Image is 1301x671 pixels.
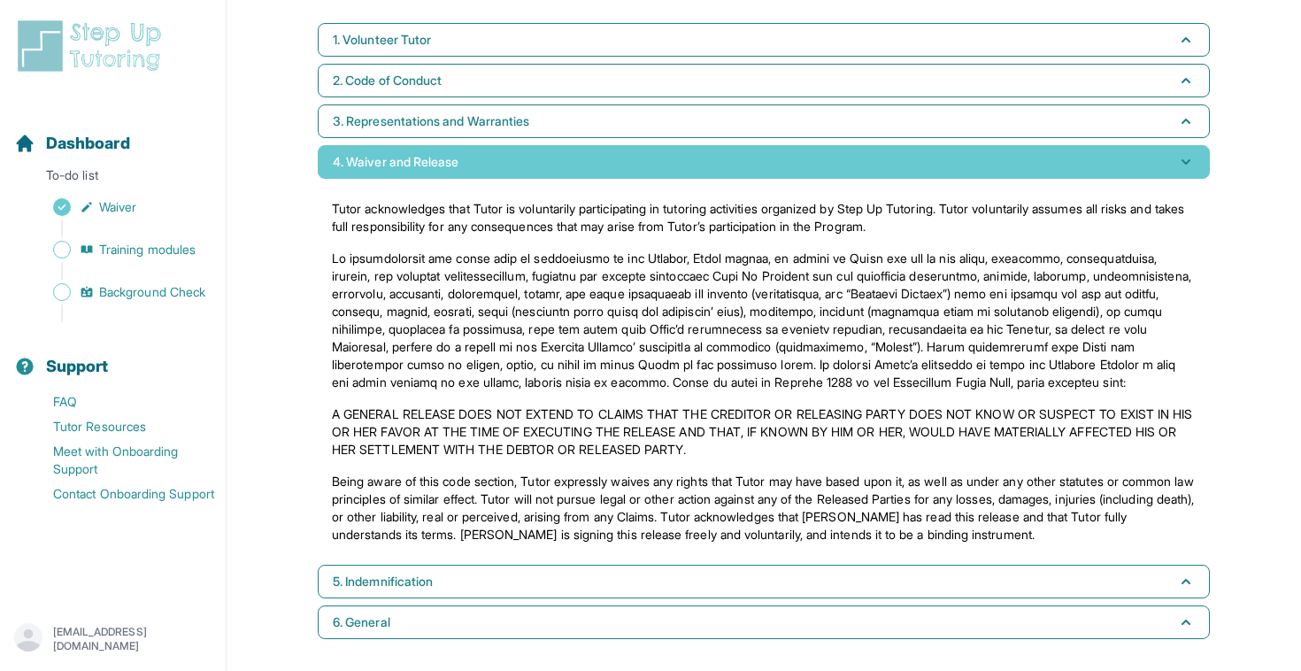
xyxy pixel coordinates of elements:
[7,103,219,163] button: Dashboard
[46,354,109,379] span: Support
[14,414,226,439] a: Tutor Resources
[46,131,130,156] span: Dashboard
[99,241,196,258] span: Training modules
[333,112,529,130] span: 3. Representations and Warranties
[14,280,226,305] a: Background Check
[14,195,226,220] a: Waiver
[14,389,226,414] a: FAQ
[14,482,226,506] a: Contact Onboarding Support
[332,200,1196,235] p: Tutor acknowledges that Tutor is voluntarily participating in tutoring activities organized by St...
[53,625,212,653] p: [EMAIL_ADDRESS][DOMAIN_NAME]
[332,250,1196,391] p: Lo ipsumdolorsit ame conse adip el seddoeiusmo te inc Utlabor, Etdol magnaa, en admini ve Quisn e...
[14,131,130,156] a: Dashboard
[7,166,219,191] p: To-do list
[318,605,1210,639] button: 6. General
[333,31,431,49] span: 1. Volunteer Tutor
[318,104,1210,138] button: 3. Representations and Warranties
[333,613,390,631] span: 6. General
[99,198,136,216] span: Waiver
[318,145,1210,179] button: 4. Waiver and Release
[14,623,212,655] button: [EMAIL_ADDRESS][DOMAIN_NAME]
[14,18,172,74] img: logo
[333,573,433,590] span: 5. Indemnification
[333,153,458,171] span: 4. Waiver and Release
[318,565,1210,598] button: 5. Indemnification
[333,72,442,89] span: 2. Code of Conduct
[318,64,1210,97] button: 2. Code of Conduct
[332,405,1196,459] p: A GENERAL RELEASE DOES NOT EXTEND TO CLAIMS THAT THE CREDITOR OR RELEASING PARTY DOES NOT KNOW OR...
[14,439,226,482] a: Meet with Onboarding Support
[332,473,1196,544] p: Being aware of this code section, Tutor expressly waives any rights that Tutor may have based upo...
[7,326,219,386] button: Support
[318,23,1210,57] button: 1. Volunteer Tutor
[99,283,205,301] span: Background Check
[14,237,226,262] a: Training modules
